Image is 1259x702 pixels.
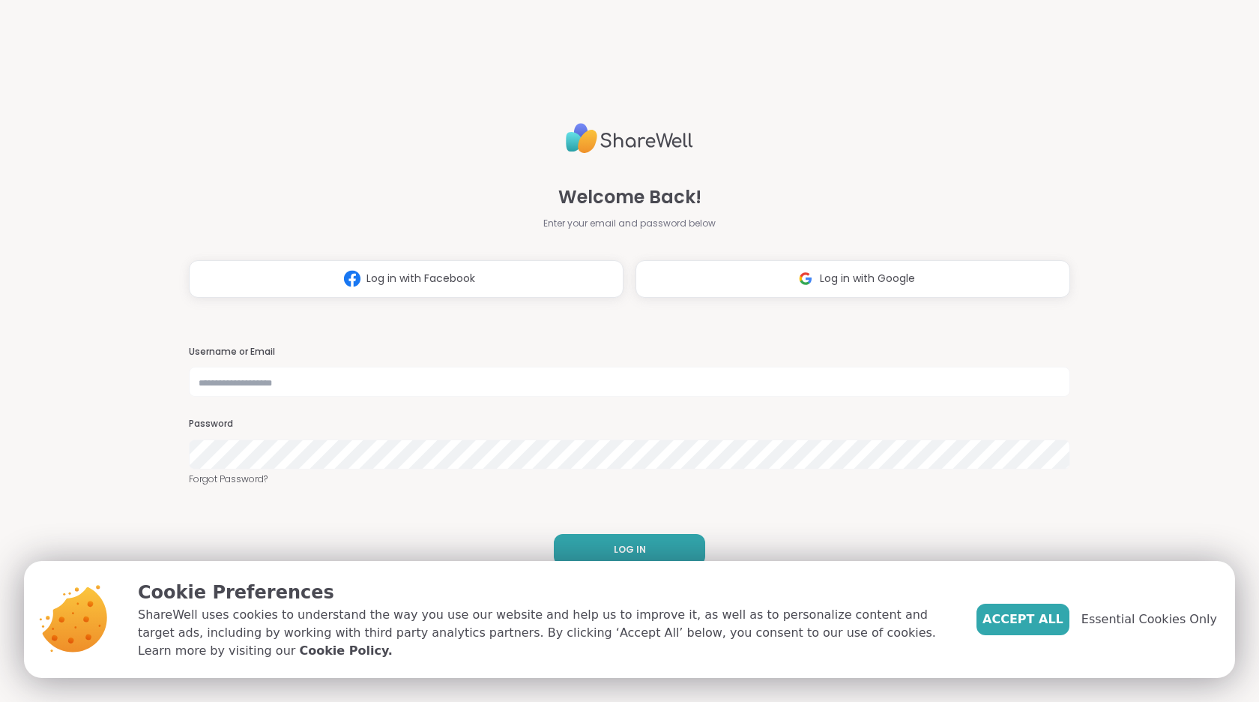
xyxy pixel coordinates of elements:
span: Accept All [982,610,1063,628]
a: Cookie Policy. [299,642,392,660]
h3: Username or Email [189,346,1070,358]
button: LOG IN [554,534,705,565]
a: Forgot Password? [189,472,1070,486]
p: Cookie Preferences [138,579,952,606]
span: Enter your email and password below [543,217,716,230]
span: Welcome Back! [558,184,701,211]
span: LOG IN [614,543,646,556]
p: ShareWell uses cookies to understand the way you use our website and help us to improve it, as we... [138,606,952,660]
span: Log in with Facebook [366,271,475,286]
span: Essential Cookies Only [1081,610,1217,628]
button: Log in with Facebook [189,260,624,298]
img: ShareWell Logomark [338,265,366,292]
span: Log in with Google [820,271,915,286]
img: ShareWell Logomark [791,265,820,292]
button: Accept All [976,604,1069,635]
h3: Password [189,418,1070,430]
img: ShareWell Logo [566,117,693,160]
button: Log in with Google [635,260,1070,298]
